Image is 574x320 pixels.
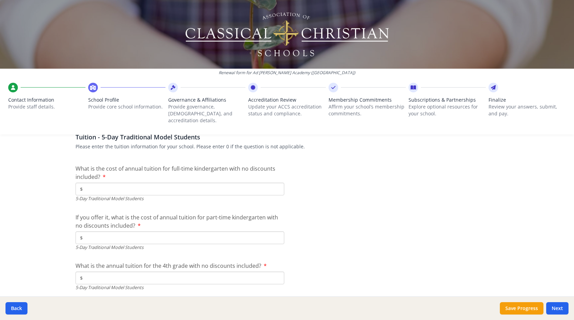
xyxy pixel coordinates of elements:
div: 5-Day Traditional Model Students [76,195,284,202]
span: What is the cost of annual tuition for full-time kindergarten with no discounts included? [76,165,275,181]
button: Back [5,302,27,315]
span: Governance & Affiliations [168,96,245,103]
div: 5-Day Traditional Model Students [76,284,284,291]
span: What is the annual tuition for the 4th grade with no discounts included? [76,262,261,270]
p: Update your ACCS accreditation status and compliance. [248,103,325,117]
p: Review your answers, submit, and pay. [489,103,566,117]
span: Contact Information [8,96,85,103]
p: Affirm your school’s membership commitments. [329,103,406,117]
button: Next [546,302,569,315]
span: Finalize [489,96,566,103]
p: Explore optional resources for your school. [409,103,486,117]
button: Save Progress [500,302,543,315]
p: Provide governance, [DEMOGRAPHIC_DATA], and accreditation details. [168,103,245,124]
span: Accreditation Review [248,96,325,103]
p: Provide staff details. [8,103,85,110]
div: 5-Day Traditional Model Students [76,244,284,251]
span: If you offer it, what is the cost of annual tuition for part-time kindergarten with no discounts ... [76,214,278,229]
img: Logo [184,10,390,58]
p: Please enter the tuition information for your school. Please enter 0 if the question is not appli... [76,143,498,150]
span: Subscriptions & Partnerships [409,96,486,103]
span: Membership Commitments [329,96,406,103]
p: Provide core school information. [88,103,165,110]
span: School Profile [88,96,165,103]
